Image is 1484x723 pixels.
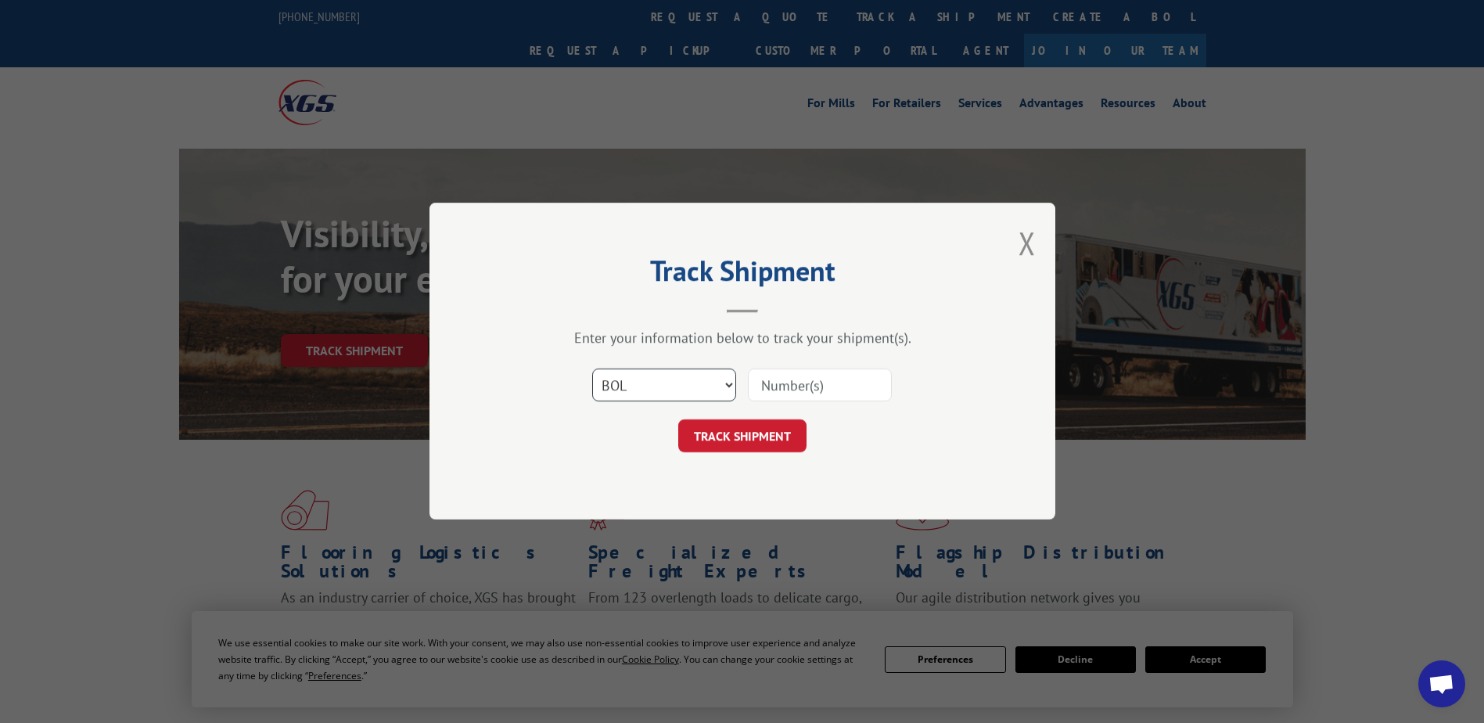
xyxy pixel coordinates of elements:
button: TRACK SHIPMENT [678,420,807,453]
div: Enter your information below to track your shipment(s). [508,329,977,347]
button: Close modal [1019,222,1036,264]
h2: Track Shipment [508,260,977,290]
input: Number(s) [748,369,892,402]
div: Open chat [1418,660,1465,707]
